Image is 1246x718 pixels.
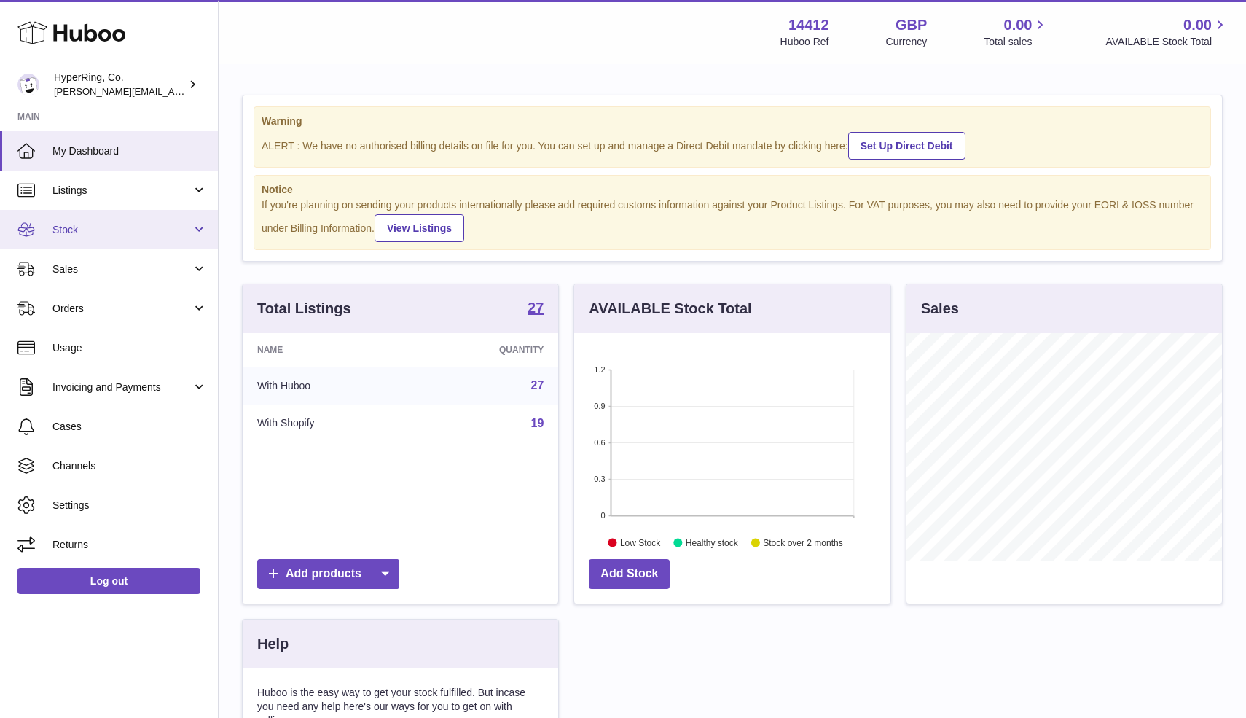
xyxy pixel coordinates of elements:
[243,405,413,442] td: With Shopify
[589,559,670,589] a: Add Stock
[243,367,413,405] td: With Huboo
[595,475,606,483] text: 0.3
[52,223,192,237] span: Stock
[52,184,192,198] span: Listings
[589,299,751,319] h3: AVAILABLE Stock Total
[848,132,965,160] a: Set Up Direct Debit
[601,511,606,520] text: 0
[984,35,1049,49] span: Total sales
[984,15,1049,49] a: 0.00 Total sales
[1105,15,1229,49] a: 0.00 AVAILABLE Stock Total
[921,299,959,319] h3: Sales
[52,262,192,276] span: Sales
[52,302,192,316] span: Orders
[54,71,185,98] div: HyperRing, Co.
[17,568,200,594] a: Log out
[52,381,192,394] span: Invoicing and Payments
[243,333,413,367] th: Name
[528,300,544,315] strong: 27
[788,15,829,35] strong: 14412
[764,538,843,548] text: Stock over 2 months
[52,459,207,473] span: Channels
[780,35,829,49] div: Huboo Ref
[52,144,207,158] span: My Dashboard
[531,379,544,391] a: 27
[413,333,559,367] th: Quantity
[54,85,292,97] span: [PERSON_NAME][EMAIL_ADDRESS][DOMAIN_NAME]
[52,538,207,552] span: Returns
[262,198,1203,242] div: If you're planning on sending your products internationally please add required customs informati...
[528,300,544,318] a: 27
[896,15,927,35] strong: GBP
[886,35,928,49] div: Currency
[595,438,606,447] text: 0.6
[52,499,207,512] span: Settings
[1004,15,1033,35] span: 0.00
[17,74,39,95] img: yoonil.choi@hyperring.co
[257,634,289,654] h3: Help
[52,420,207,434] span: Cases
[375,214,464,242] a: View Listings
[1183,15,1212,35] span: 0.00
[531,417,544,429] a: 19
[262,183,1203,197] strong: Notice
[262,114,1203,128] strong: Warning
[595,365,606,374] text: 1.2
[686,538,739,548] text: Healthy stock
[595,402,606,410] text: 0.9
[257,299,351,319] h3: Total Listings
[257,559,399,589] a: Add products
[52,341,207,355] span: Usage
[1105,35,1229,49] span: AVAILABLE Stock Total
[620,538,661,548] text: Low Stock
[262,130,1203,160] div: ALERT : We have no authorised billing details on file for you. You can set up and manage a Direct...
